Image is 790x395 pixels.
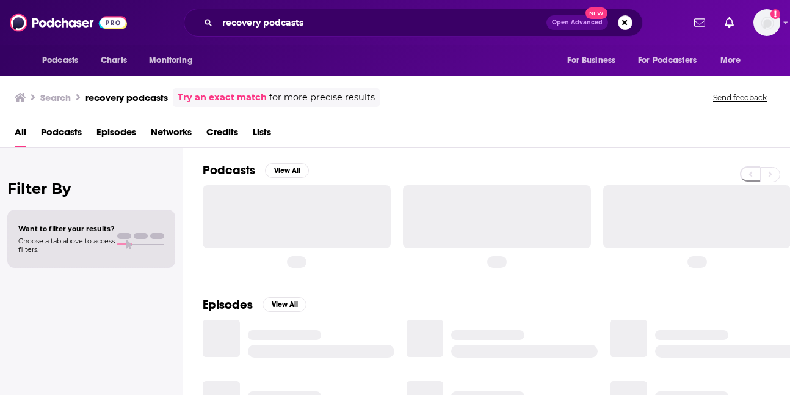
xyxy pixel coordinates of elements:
[184,9,643,37] div: Search podcasts, credits, & more...
[40,92,71,103] h3: Search
[178,90,267,105] a: Try an exact match
[753,9,780,36] img: User Profile
[18,237,115,254] span: Choose a tab above to access filters.
[85,92,168,103] h3: recovery podcasts
[585,7,607,19] span: New
[263,297,306,312] button: View All
[7,180,175,197] h2: Filter By
[720,52,741,69] span: More
[15,122,26,147] a: All
[552,20,603,26] span: Open Advanced
[149,52,192,69] span: Monitoring
[559,49,631,72] button: open menu
[140,49,208,72] button: open menu
[567,52,615,69] span: For Business
[712,49,756,72] button: open menu
[753,9,780,36] span: Logged in as heidi.egloff
[203,163,255,178] h2: Podcasts
[269,90,375,105] span: for more precise results
[265,163,309,178] button: View All
[34,49,94,72] button: open menu
[753,9,780,36] button: Show profile menu
[546,15,608,30] button: Open AdvancedNew
[689,12,710,33] a: Show notifications dropdown
[151,122,192,147] a: Networks
[101,52,127,69] span: Charts
[203,163,309,178] a: PodcastsView All
[206,122,238,147] a: Credits
[93,49,134,72] a: Charts
[41,122,82,147] a: Podcasts
[217,13,546,32] input: Search podcasts, credits, & more...
[638,52,697,69] span: For Podcasters
[709,92,770,103] button: Send feedback
[96,122,136,147] a: Episodes
[253,122,271,147] a: Lists
[630,49,714,72] button: open menu
[18,224,115,233] span: Want to filter your results?
[10,11,127,34] img: Podchaser - Follow, Share and Rate Podcasts
[203,297,253,312] h2: Episodes
[770,9,780,19] svg: Add a profile image
[720,12,739,33] a: Show notifications dropdown
[203,297,306,312] a: EpisodesView All
[42,52,78,69] span: Podcasts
